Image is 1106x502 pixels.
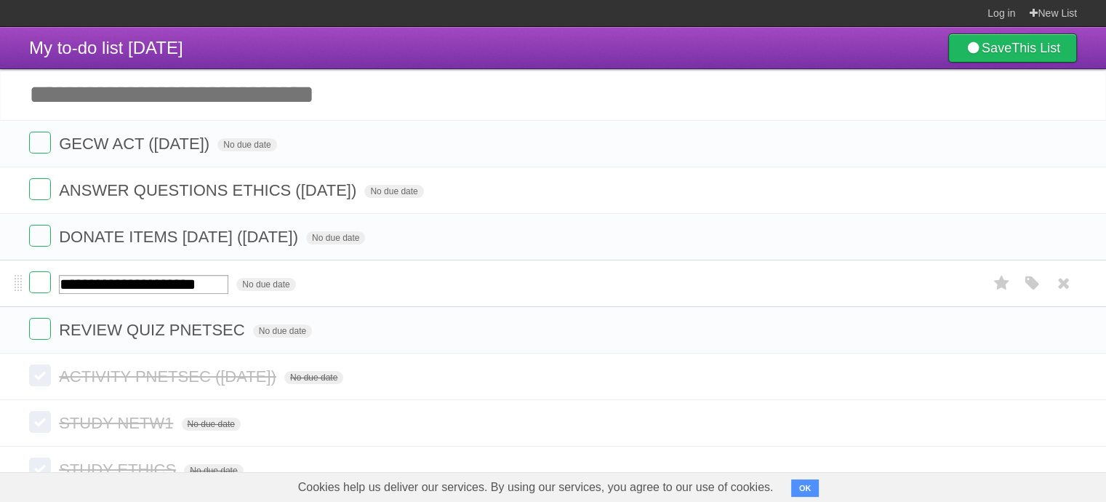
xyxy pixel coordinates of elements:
label: Done [29,364,51,386]
label: Done [29,178,51,200]
span: No due date [184,464,243,477]
b: This List [1011,41,1060,55]
label: Done [29,411,51,433]
label: Done [29,225,51,247]
span: No due date [236,278,295,291]
span: GECW ACT ([DATE]) [59,135,213,153]
span: No due date [284,371,343,384]
span: ANSWER QUESTIONS ETHICS ([DATE]) [59,181,360,199]
span: REVIEW QUIZ PNETSEC [59,321,248,339]
span: STUDY ETHICS [59,461,180,479]
span: STUDY NETW1 [59,414,177,432]
span: No due date [306,231,365,244]
label: Done [29,458,51,479]
span: No due date [217,138,276,151]
span: Cookies help us deliver our services. By using our services, you agree to our use of cookies. [284,473,788,502]
label: Done [29,132,51,154]
span: DONATE ITEMS [DATE] ([DATE]) [59,228,302,246]
span: No due date [364,185,423,198]
span: No due date [253,324,312,338]
span: No due date [182,418,241,431]
label: Done [29,271,51,293]
label: Done [29,318,51,340]
label: Star task [988,271,1016,295]
span: ACTIVITY PNETSEC ([DATE]) [59,367,280,386]
span: My to-do list [DATE] [29,38,183,57]
a: SaveThis List [948,33,1077,63]
button: OK [791,479,820,497]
